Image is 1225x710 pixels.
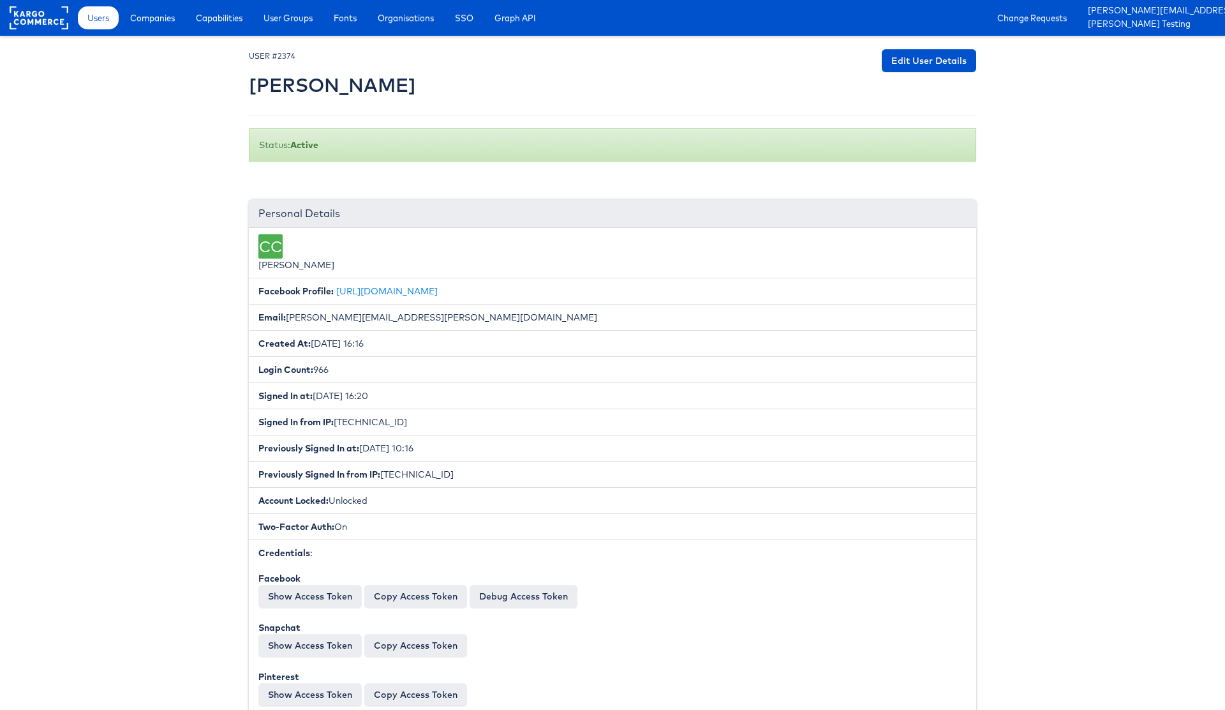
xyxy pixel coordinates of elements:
li: [PERSON_NAME] [249,228,976,278]
span: Fonts [334,11,357,24]
button: Copy Access Token [364,683,467,706]
div: Status: [249,128,976,162]
b: Login Count: [258,364,313,375]
b: Snapchat [258,622,301,633]
div: CC [258,234,283,259]
b: Email: [258,312,286,323]
button: Copy Access Token [364,585,467,608]
span: Companies [130,11,175,24]
a: SSO [445,6,483,29]
a: Fonts [324,6,366,29]
li: Unlocked [249,487,976,514]
b: Previously Signed In from IP: [258,469,380,480]
li: [PERSON_NAME][EMAIL_ADDRESS][PERSON_NAME][DOMAIN_NAME] [249,304,976,331]
li: [DATE] 16:16 [249,330,976,357]
a: [PERSON_NAME][EMAIL_ADDRESS][PERSON_NAME][DOMAIN_NAME] [1088,4,1215,18]
b: Signed In from IP: [258,416,334,428]
li: [TECHNICAL_ID] [249,409,976,435]
b: Previously Signed In at: [258,442,359,454]
b: Facebook [258,573,301,584]
b: Created At: [258,338,311,349]
b: Facebook Profile: [258,285,334,297]
b: Credentials [258,547,310,559]
b: Active [290,139,318,151]
span: Organisations [378,11,434,24]
a: Change Requests [988,6,1076,29]
span: SSO [455,11,473,24]
a: [URL][DOMAIN_NAME] [336,285,438,297]
button: Show Access Token [258,634,362,657]
a: Companies [121,6,184,29]
button: Copy Access Token [364,634,467,657]
button: Show Access Token [258,683,362,706]
li: [TECHNICAL_ID] [249,461,976,488]
div: Personal Details [249,200,976,228]
span: Capabilities [196,11,242,24]
a: [PERSON_NAME] Testing [1088,18,1215,31]
b: Pinterest [258,671,299,683]
li: On [249,513,976,540]
li: 966 [249,356,976,383]
a: Debug Access Token [470,585,577,608]
li: [DATE] 10:16 [249,435,976,462]
b: Account Locked: [258,495,329,506]
a: Edit User Details [882,49,976,72]
a: Users [78,6,119,29]
span: Users [87,11,109,24]
b: Two-Factor Auth: [258,521,334,532]
a: Organisations [368,6,443,29]
a: Capabilities [186,6,252,29]
a: Graph API [485,6,546,29]
button: Show Access Token [258,585,362,608]
b: Signed In at: [258,390,313,402]
small: USER #2374 [249,51,295,61]
span: Graph API [494,11,536,24]
li: [DATE] 16:20 [249,382,976,409]
h2: [PERSON_NAME] [249,75,416,96]
a: User Groups [254,6,322,29]
span: User Groups [264,11,313,24]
